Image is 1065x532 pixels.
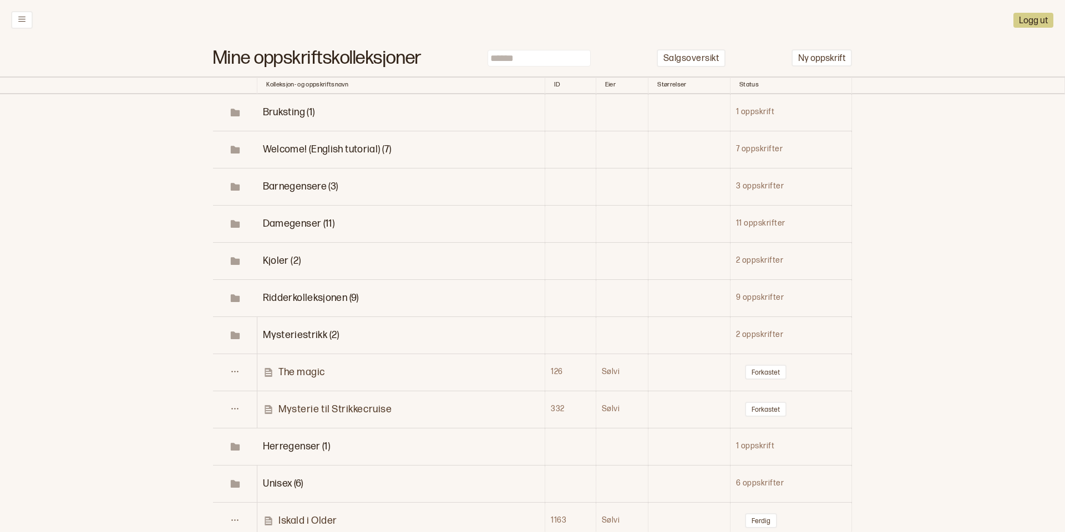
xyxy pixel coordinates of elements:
p: Salgsoversikt [663,53,719,65]
span: Toggle Row Expanded [263,181,338,192]
h1: Mine oppskriftskolleksjoner [213,53,422,64]
button: Ferdig [745,513,777,528]
span: Toggle Row Expanded [263,329,339,341]
span: Toggle Row Expanded [214,181,257,192]
span: Toggle Row Expanded [263,106,315,118]
p: Mysterie til Strikkecruise [278,403,392,416]
button: Forkastet [745,365,787,380]
td: 3 oppskrifter [730,168,851,205]
td: 11 oppskrifter [730,205,851,242]
td: 2 oppskrifter [730,316,851,354]
td: 6 oppskrifter [730,465,851,502]
span: Toggle Row Expanded [263,255,301,267]
th: Kolleksjon- og oppskriftsnavn [257,76,545,94]
span: Toggle Row Expanded [263,144,392,155]
span: Toggle Row Expanded [214,441,257,452]
span: Toggle Row Expanded [263,292,359,304]
td: 1 oppskrift [730,94,851,131]
td: 126 [545,354,596,391]
span: Toggle Row Expanded [214,107,257,118]
td: Sølvi [596,354,648,391]
p: Iskald i Older [278,514,337,527]
td: 9 oppskrifter [730,279,851,316]
span: Toggle Row Expanded [214,218,257,229]
span: Toggle Row Expanded [263,478,303,489]
td: 1 oppskrift [730,428,851,465]
button: Logg ut [1013,13,1053,28]
button: Forkastet [745,402,787,417]
td: Sølvi [596,391,648,428]
span: Toggle Row Expanded [214,478,256,489]
span: Toggle Row Expanded [214,330,256,341]
td: 2 oppskrifter [730,242,851,279]
td: 7 oppskrifter [730,131,851,168]
p: The magic [278,366,325,378]
button: Salgsoversikt [657,49,726,68]
th: Toggle SortBy [730,76,851,94]
a: The magic [263,366,544,378]
th: Toggle SortBy [213,76,257,94]
a: Iskald i Older [263,514,544,527]
span: Toggle Row Expanded [214,144,257,155]
span: Toggle Row Expanded [263,218,334,229]
td: 332 [545,391,596,428]
button: Ny oppskrift [792,49,852,66]
a: Mysterie til Strikkecruise [263,403,544,416]
th: Toggle SortBy [648,76,731,94]
span: Toggle Row Expanded [263,441,330,452]
th: Toggle SortBy [545,76,596,94]
span: Toggle Row Expanded [214,255,257,267]
th: Toggle SortBy [596,76,648,94]
span: Toggle Row Expanded [214,293,257,304]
